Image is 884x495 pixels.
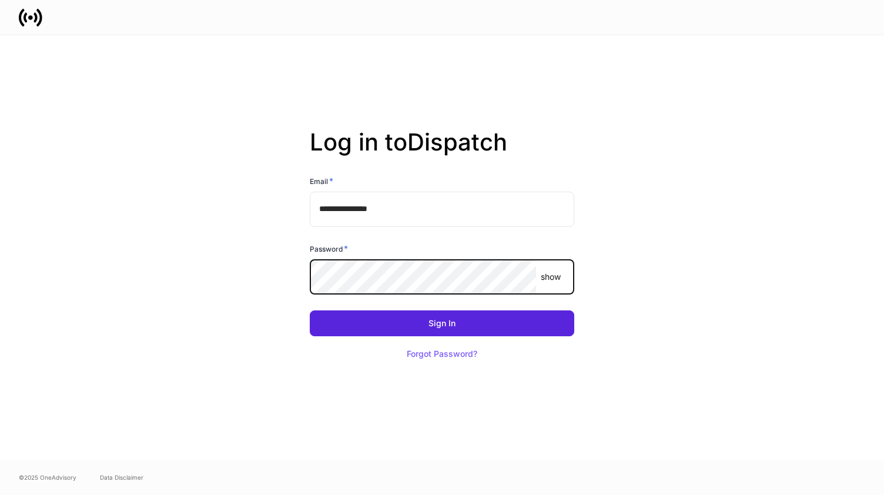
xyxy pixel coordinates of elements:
h6: Password [310,243,348,255]
div: Sign In [428,319,456,327]
a: Data Disclaimer [100,473,143,482]
button: Sign In [310,310,574,336]
h2: Log in to Dispatch [310,128,574,175]
p: show [541,271,561,283]
span: © 2025 OneAdvisory [19,473,76,482]
div: Forgot Password? [407,350,477,358]
button: Forgot Password? [392,341,492,367]
h6: Email [310,175,333,187]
